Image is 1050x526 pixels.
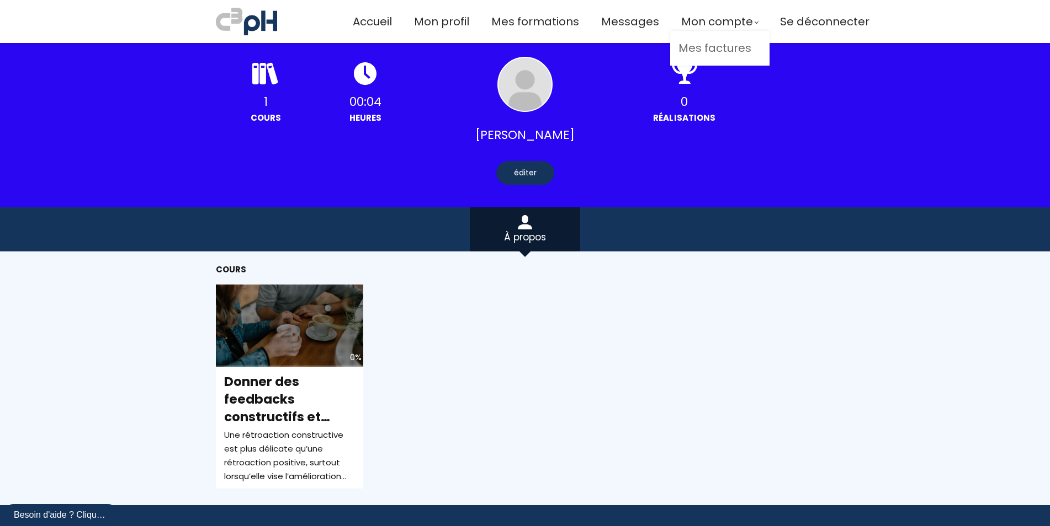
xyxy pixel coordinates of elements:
[491,13,579,31] a: Mes formations
[681,13,753,31] span: Mon compte
[224,428,355,483] div: Une rétroaction constructive est plus délicate qu’une rétroaction positive, surtout lorsqu’elle v...
[601,13,659,31] a: Messages
[316,111,416,124] div: heures
[216,92,316,111] div: 1
[634,111,734,124] div: Réalisations
[216,6,277,37] img: a70bc7685e0efc0bd0b04b3506828469.jpeg
[475,125,575,144] span: [PERSON_NAME]
[216,285,363,489] a: 0% Donner des feedbacks constructifs et efficaces Une rétroaction constructive est plus délicate ...
[634,92,734,111] div: 0
[678,39,761,57] a: Mes factures
[353,13,392,31] a: Accueil
[224,373,330,444] span: Donner des feedbacks constructifs et efficaces
[414,13,469,31] a: Mon profil
[6,502,118,526] iframe: chat widget
[470,229,580,245] div: À propos
[216,264,247,275] span: Cours
[350,351,362,364] div: 0%
[780,13,869,31] a: Se déconnecter
[216,111,316,124] div: Cours
[316,92,416,111] div: 00:04
[496,161,554,185] div: éditer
